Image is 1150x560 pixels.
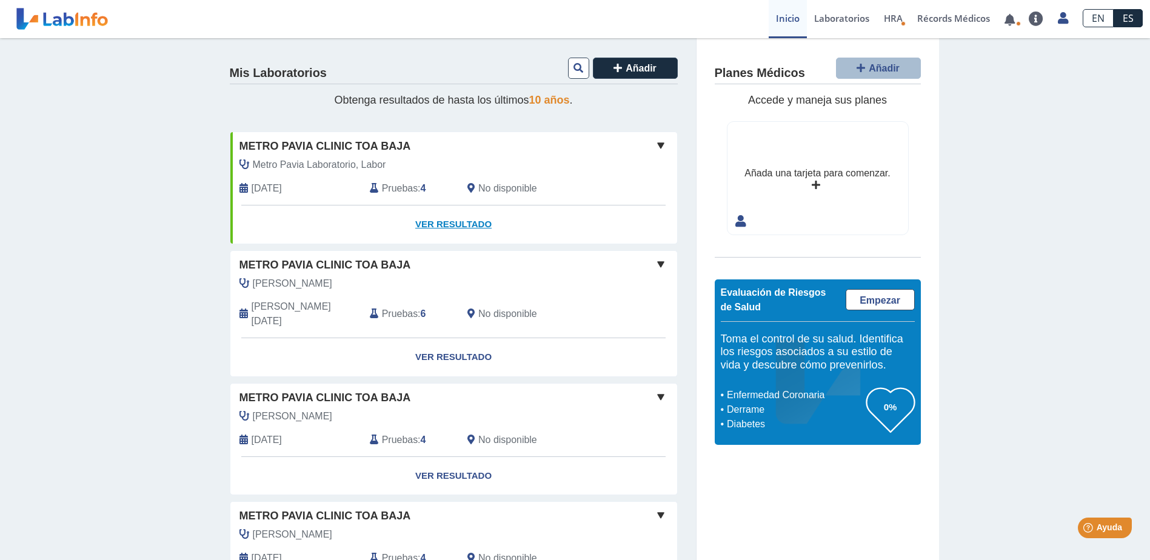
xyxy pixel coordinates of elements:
[626,63,657,73] span: Añadir
[252,433,282,447] span: 2024-10-09
[252,181,282,196] span: 2025-09-19
[361,299,458,328] div: :
[253,158,386,172] span: Metro Pavia Laboratorio, Labor
[869,63,900,73] span: Añadir
[239,257,411,273] span: Metro Pavia Clinic Toa Baja
[724,417,866,432] li: Diabetes
[846,289,915,310] a: Empezar
[421,183,426,193] b: 4
[866,399,915,415] h3: 0%
[593,58,678,79] button: Añadir
[361,433,458,447] div: :
[724,388,866,402] li: Enfermedad Coronaria
[1114,9,1143,27] a: ES
[230,338,677,376] a: Ver Resultado
[478,433,537,447] span: No disponible
[1083,9,1114,27] a: EN
[721,287,826,312] span: Evaluación de Riesgos de Salud
[748,94,887,106] span: Accede y maneja sus planes
[421,435,426,445] b: 4
[253,527,332,542] span: Valentin Marquez, Maria
[361,181,458,196] div: :
[334,94,572,106] span: Obtenga resultados de hasta los últimos .
[744,166,890,181] div: Añada una tarjeta para comenzar.
[239,390,411,406] span: Metro Pavia Clinic Toa Baja
[239,508,411,524] span: Metro Pavia Clinic Toa Baja
[478,307,537,321] span: No disponible
[239,138,411,155] span: Metro Pavia Clinic Toa Baja
[715,66,805,81] h4: Planes Médicos
[1042,513,1137,547] iframe: Help widget launcher
[382,181,418,196] span: Pruebas
[382,307,418,321] span: Pruebas
[230,66,327,81] h4: Mis Laboratorios
[253,409,332,424] span: Valentin Marquez, Maria
[860,295,900,305] span: Empezar
[230,457,677,495] a: Ver Resultado
[724,402,866,417] li: Derrame
[836,58,921,79] button: Añadir
[421,308,426,319] b: 6
[253,276,332,291] span: Valentin Marquez, Maria
[230,205,677,244] a: Ver Resultado
[884,12,903,24] span: HRA
[252,299,361,328] span: 2025-01-13
[721,333,915,372] h5: Toma el control de su salud. Identifica los riesgos asociados a su estilo de vida y descubre cómo...
[478,181,537,196] span: No disponible
[529,94,570,106] span: 10 años
[382,433,418,447] span: Pruebas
